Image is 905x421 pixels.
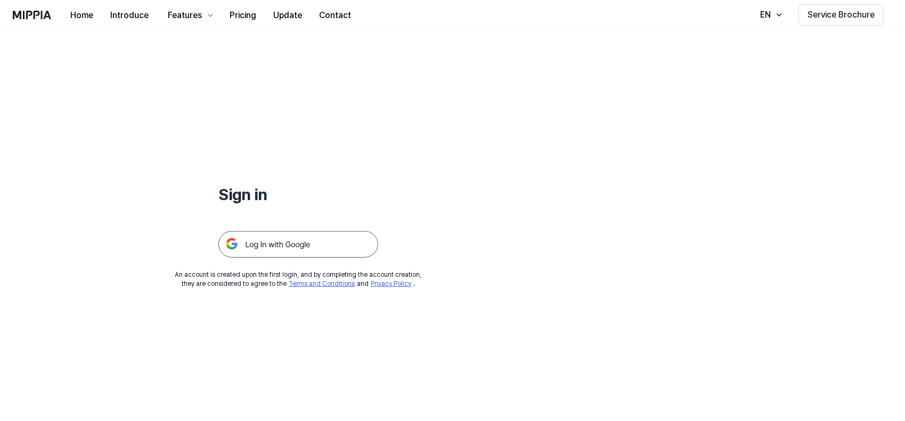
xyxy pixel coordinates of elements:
img: 구글 로그인 버튼 [218,231,378,258]
button: Features [157,5,221,26]
button: Pricing [221,5,265,26]
button: Home [62,5,102,26]
button: Service Brochure [798,4,884,26]
button: Update [265,5,311,26]
a: Update [265,1,311,30]
button: Introduce [102,5,157,26]
a: Terms and Conditions [289,280,355,287]
div: An account is created upon the first login, and by completing the account creation, they are cons... [175,270,422,288]
a: Privacy Policy [371,280,411,287]
div: EN [758,9,773,21]
div: Features [166,9,204,22]
button: EN [749,4,790,26]
h1: Sign in [218,183,378,205]
img: logo [13,11,51,19]
button: Contact [311,5,360,26]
